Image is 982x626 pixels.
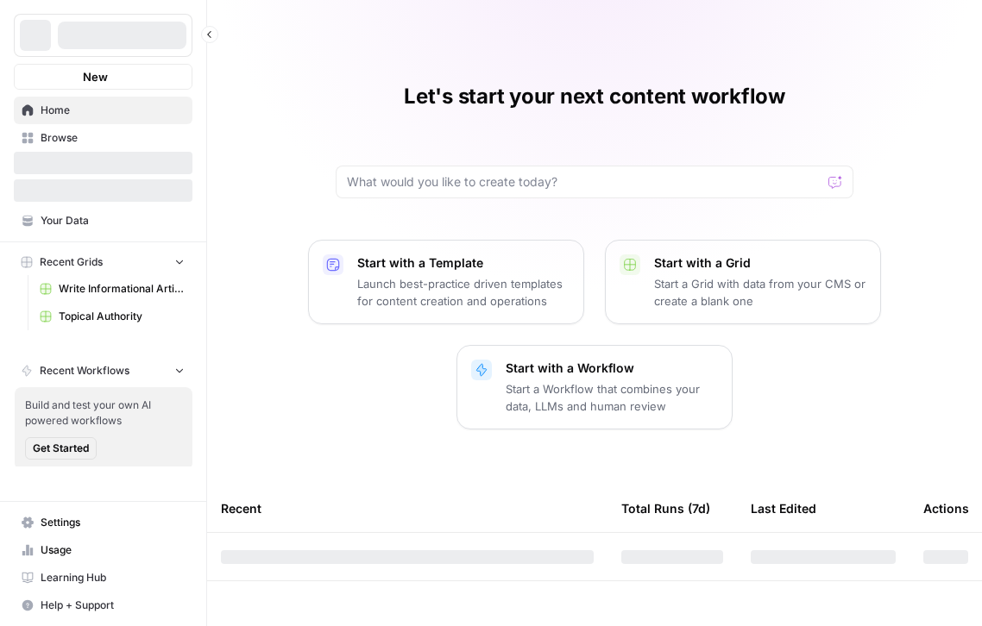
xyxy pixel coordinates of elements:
button: Start with a TemplateLaunch best-practice driven templates for content creation and operations [308,240,584,324]
span: Build and test your own AI powered workflows [25,398,182,429]
button: New [14,64,192,90]
a: Write Informational Article [32,275,192,303]
div: Last Edited [751,485,816,532]
div: Total Runs (7d) [621,485,710,532]
button: Start with a GridStart a Grid with data from your CMS or create a blank one [605,240,881,324]
span: Settings [41,515,185,530]
span: Your Data [41,213,185,228]
p: Start with a Workflow [506,360,718,377]
div: Actions [923,485,969,532]
input: What would you like to create today? [347,173,821,191]
a: Settings [14,509,192,536]
a: Learning Hub [14,564,192,592]
button: Recent Grids [14,249,192,275]
span: Learning Hub [41,570,185,585]
p: Start a Workflow that combines your data, LLMs and human review [506,380,718,415]
h1: Let's start your next content workflow [404,83,785,110]
a: Usage [14,536,192,564]
a: Browse [14,124,192,152]
span: New [83,68,108,85]
span: Browse [41,130,185,146]
a: Your Data [14,207,192,235]
a: Topical Authority [32,303,192,330]
span: Usage [41,542,185,558]
span: Write Informational Article [59,281,185,297]
div: Recent [221,485,594,532]
span: Topical Authority [59,309,185,324]
button: Start with a WorkflowStart a Workflow that combines your data, LLMs and human review [456,345,733,429]
span: Recent Workflows [40,363,129,379]
p: Start with a Template [357,254,570,272]
p: Launch best-practice driven templates for content creation and operations [357,275,570,310]
span: Recent Grids [40,254,103,270]
p: Start a Grid with data from your CMS or create a blank one [654,275,866,310]
span: Help + Support [41,598,185,613]
span: Get Started [33,441,89,456]
a: Home [14,97,192,124]
button: Recent Workflows [14,358,192,384]
p: Start with a Grid [654,254,866,272]
button: Get Started [25,437,97,460]
span: Home [41,103,185,118]
button: Help + Support [14,592,192,619]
